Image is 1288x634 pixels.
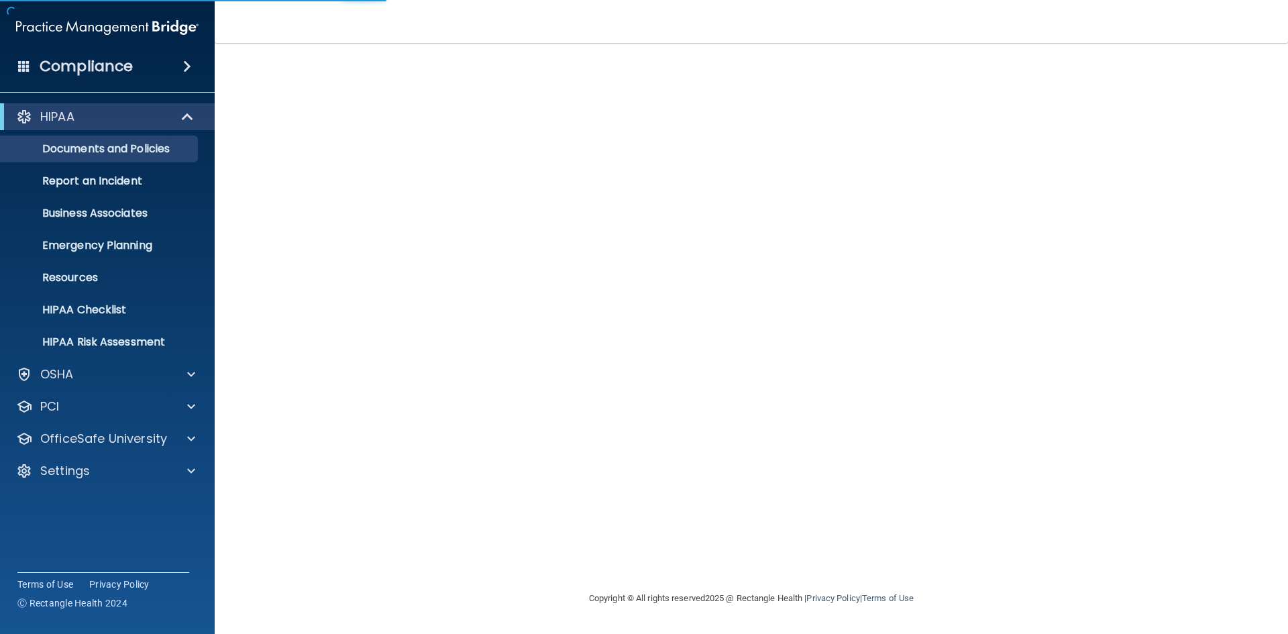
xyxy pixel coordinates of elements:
a: OSHA [16,366,195,382]
a: HIPAA [16,109,195,125]
p: Settings [40,463,90,479]
a: Terms of Use [862,593,914,603]
a: Privacy Policy [89,578,150,591]
p: Business Associates [9,207,192,220]
p: Emergency Planning [9,239,192,252]
p: HIPAA Risk Assessment [9,335,192,349]
p: PCI [40,399,59,415]
div: Copyright © All rights reserved 2025 @ Rectangle Health | | [506,577,996,620]
p: HIPAA Checklist [9,303,192,317]
a: Settings [16,463,195,479]
a: Terms of Use [17,578,73,591]
a: PCI [16,399,195,415]
h4: Compliance [40,57,133,76]
p: Report an Incident [9,174,192,188]
p: Resources [9,271,192,284]
p: OfficeSafe University [40,431,167,447]
span: Ⓒ Rectangle Health 2024 [17,596,127,610]
a: Privacy Policy [806,593,859,603]
p: Documents and Policies [9,142,192,156]
img: PMB logo [16,14,199,41]
a: OfficeSafe University [16,431,195,447]
p: OSHA [40,366,74,382]
p: HIPAA [40,109,74,125]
